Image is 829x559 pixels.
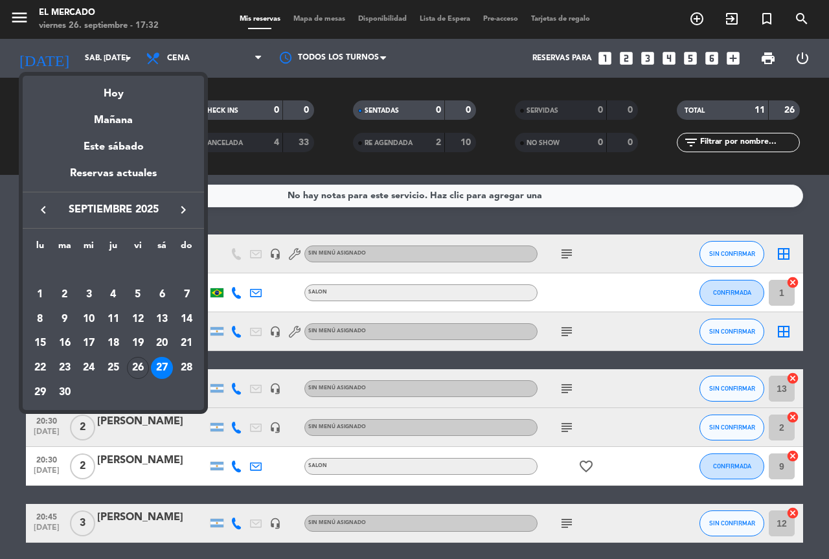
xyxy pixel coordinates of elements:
[174,356,199,380] td: 28 de septiembre de 2025
[101,282,126,307] td: 4 de septiembre de 2025
[76,331,101,356] td: 17 de septiembre de 2025
[23,102,204,129] div: Mañana
[28,282,52,307] td: 1 de septiembre de 2025
[54,308,76,330] div: 9
[54,332,76,354] div: 16
[174,331,199,356] td: 21 de septiembre de 2025
[32,201,55,218] button: keyboard_arrow_left
[78,357,100,379] div: 24
[29,308,51,330] div: 8
[102,357,124,379] div: 25
[28,307,52,332] td: 8 de septiembre de 2025
[101,307,126,332] td: 11 de septiembre de 2025
[150,282,175,307] td: 6 de septiembre de 2025
[78,284,100,306] div: 3
[78,308,100,330] div: 10
[150,307,175,332] td: 13 de septiembre de 2025
[52,331,77,356] td: 16 de septiembre de 2025
[76,238,101,258] th: miércoles
[52,282,77,307] td: 2 de septiembre de 2025
[176,308,198,330] div: 14
[126,356,150,380] td: 26 de septiembre de 2025
[29,357,51,379] div: 22
[102,332,124,354] div: 18
[28,238,52,258] th: lunes
[78,332,100,354] div: 17
[150,238,175,258] th: sábado
[150,356,175,380] td: 27 de septiembre de 2025
[52,380,77,405] td: 30 de septiembre de 2025
[54,357,76,379] div: 23
[174,238,199,258] th: domingo
[29,284,51,306] div: 1
[29,332,51,354] div: 15
[127,332,149,354] div: 19
[176,202,191,218] i: keyboard_arrow_right
[52,238,77,258] th: martes
[174,282,199,307] td: 7 de septiembre de 2025
[127,308,149,330] div: 12
[176,357,198,379] div: 28
[151,332,173,354] div: 20
[76,282,101,307] td: 3 de septiembre de 2025
[52,356,77,380] td: 23 de septiembre de 2025
[126,307,150,332] td: 12 de septiembre de 2025
[176,332,198,354] div: 21
[126,282,150,307] td: 5 de septiembre de 2025
[28,380,52,405] td: 29 de septiembre de 2025
[76,356,101,380] td: 24 de septiembre de 2025
[23,129,204,165] div: Este sábado
[101,238,126,258] th: jueves
[23,76,204,102] div: Hoy
[151,357,173,379] div: 27
[52,307,77,332] td: 9 de septiembre de 2025
[127,284,149,306] div: 5
[151,284,173,306] div: 6
[102,308,124,330] div: 11
[151,308,173,330] div: 13
[172,201,195,218] button: keyboard_arrow_right
[54,284,76,306] div: 2
[176,284,198,306] div: 7
[126,238,150,258] th: viernes
[127,357,149,379] div: 26
[76,307,101,332] td: 10 de septiembre de 2025
[29,382,51,404] div: 29
[102,284,124,306] div: 4
[174,307,199,332] td: 14 de septiembre de 2025
[150,331,175,356] td: 20 de septiembre de 2025
[28,258,199,282] td: SEP.
[101,356,126,380] td: 25 de septiembre de 2025
[54,382,76,404] div: 30
[126,331,150,356] td: 19 de septiembre de 2025
[28,331,52,356] td: 15 de septiembre de 2025
[28,356,52,380] td: 22 de septiembre de 2025
[101,331,126,356] td: 18 de septiembre de 2025
[55,201,172,218] span: septiembre 2025
[36,202,51,218] i: keyboard_arrow_left
[23,165,204,192] div: Reservas actuales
